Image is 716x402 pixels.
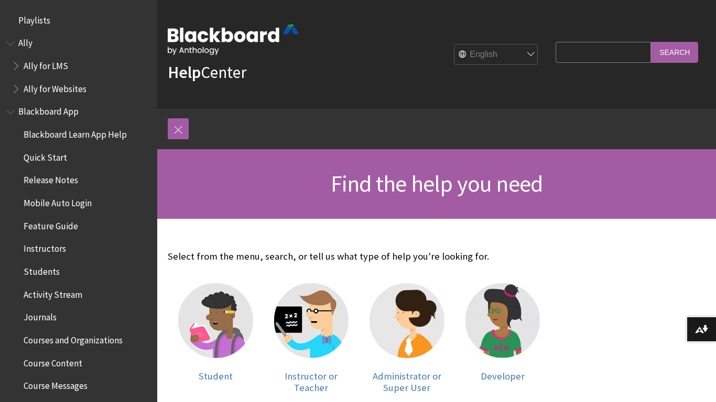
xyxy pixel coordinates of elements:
[168,25,299,55] img: Blackboard by Anthology
[454,44,538,65] select: Site Language Selector
[178,283,253,358] img: Student
[274,283,349,358] img: Instructor
[370,283,444,393] a: Administrator Administrator or Super User
[168,250,550,263] p: Select from the menu, search, or tell us what type of help you're looking for.
[178,283,253,393] a: Student Student
[18,35,32,49] span: Ally
[24,286,82,300] span: Activity Stream
[24,57,68,71] span: Ally for LMS
[24,80,86,94] span: Ally for Websites
[24,126,127,140] span: Blackboard Learn App Help
[24,194,92,208] span: Mobile Auto Login
[24,354,82,368] span: Course Content
[24,240,66,254] span: Instructors
[18,12,50,26] span: Playlists
[24,172,78,186] span: Release Notes
[6,12,151,29] nav: Book outline for Playlists
[465,283,540,393] a: Developer
[331,169,543,198] span: Find the help you need
[24,331,123,345] span: Courses and Organizations
[274,283,349,393] a: Instructor Instructor or Teacher
[481,370,525,382] span: Developer
[285,370,338,394] span: Instructor or Teacher
[24,377,88,392] span: Course Messages
[18,103,79,117] span: Blackboard App
[24,309,57,323] span: Journals
[370,283,444,358] img: Administrator
[168,62,201,83] strong: Help
[168,62,246,83] a: HelpCenter
[24,217,78,231] span: Feature Guide
[24,149,67,163] span: Quick Start
[651,42,698,62] input: Search
[24,263,60,277] span: Students
[373,370,441,394] span: Administrator or Super User
[6,35,151,98] nav: Book outline for Anthology Ally Help
[199,370,233,382] span: Student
